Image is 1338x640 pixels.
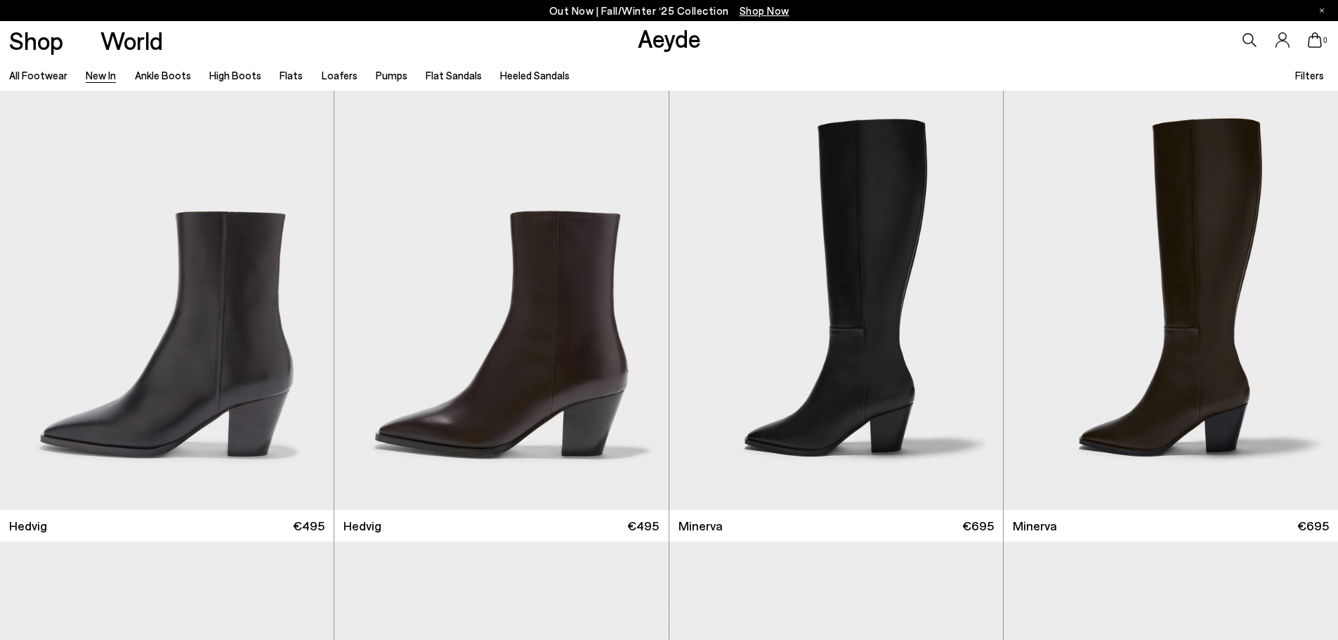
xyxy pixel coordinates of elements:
a: Shop [9,28,63,53]
img: Hedvig Cowboy Ankle Boots [334,91,668,510]
span: 0 [1322,37,1329,44]
a: Heeled Sandals [500,69,570,81]
a: Aeyde [638,23,701,53]
a: Pumps [376,69,407,81]
a: Ankle Boots [135,69,191,81]
span: Minerva [1013,517,1057,535]
img: Minerva High Cowboy Boots [1004,91,1338,510]
span: €695 [1297,517,1329,535]
a: High Boots [209,69,261,81]
span: €495 [627,517,659,535]
a: Hedvig €495 [334,510,668,542]
a: Flat Sandals [426,69,482,81]
span: Navigate to /collections/new-in [740,4,789,17]
a: Loafers [322,69,358,81]
a: World [100,28,163,53]
span: €695 [962,517,994,535]
a: All Footwear [9,69,67,81]
span: Hedvig [9,517,47,535]
a: Minerva €695 [1004,510,1338,542]
span: Minerva [678,517,723,535]
a: Flats [280,69,303,81]
a: Minerva €695 [669,510,1003,542]
a: New In [86,69,116,81]
a: 0 [1308,32,1322,48]
span: Hedvig [343,517,381,535]
span: Filters [1295,69,1324,81]
p: Out Now | Fall/Winter ‘25 Collection [549,2,789,20]
img: Minerva High Cowboy Boots [669,91,1003,510]
span: €495 [293,517,324,535]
